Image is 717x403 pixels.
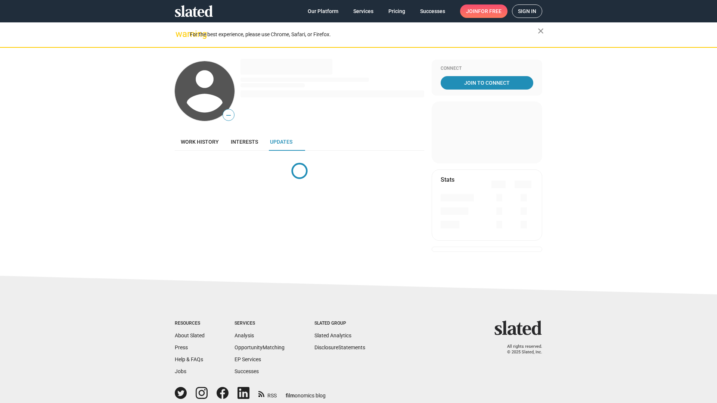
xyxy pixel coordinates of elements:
a: Sign in [512,4,542,18]
mat-icon: warning [176,29,184,38]
mat-card-title: Stats [441,176,454,184]
span: Join To Connect [442,76,532,90]
div: Slated Group [314,321,365,327]
p: All rights reserved. © 2025 Slated, Inc. [499,344,542,355]
span: Interests [231,139,258,145]
a: Press [175,344,188,350]
a: RSS [258,388,277,399]
a: Help & FAQs [175,356,203,362]
a: Our Platform [302,4,344,18]
span: Pricing [388,4,405,18]
span: for free [478,4,502,18]
span: Work history [181,139,219,145]
div: For the best experience, please use Chrome, Safari, or Firefox. [190,29,538,40]
a: Interests [225,133,264,151]
a: OpportunityMatching [235,344,285,350]
span: Services [353,4,373,18]
span: Sign in [518,5,536,18]
a: Successes [414,4,451,18]
span: Updates [270,139,292,145]
div: Resources [175,321,205,327]
a: About Slated [175,332,205,338]
span: film [286,393,295,399]
a: Join To Connect [441,76,533,90]
mat-icon: close [536,26,545,35]
span: Our Platform [308,4,338,18]
a: DisclosureStatements [314,344,365,350]
span: Successes [420,4,445,18]
a: Pricing [382,4,411,18]
span: Join [466,4,502,18]
div: Services [235,321,285,327]
a: Successes [235,368,259,374]
a: Work history [175,133,225,151]
a: Joinfor free [460,4,508,18]
a: Analysis [235,332,254,338]
a: EP Services [235,356,261,362]
a: filmonomics blog [286,386,326,399]
a: Jobs [175,368,186,374]
a: Slated Analytics [314,332,351,338]
div: Connect [441,66,533,72]
span: — [223,110,234,120]
a: Updates [264,133,298,151]
a: Services [347,4,379,18]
